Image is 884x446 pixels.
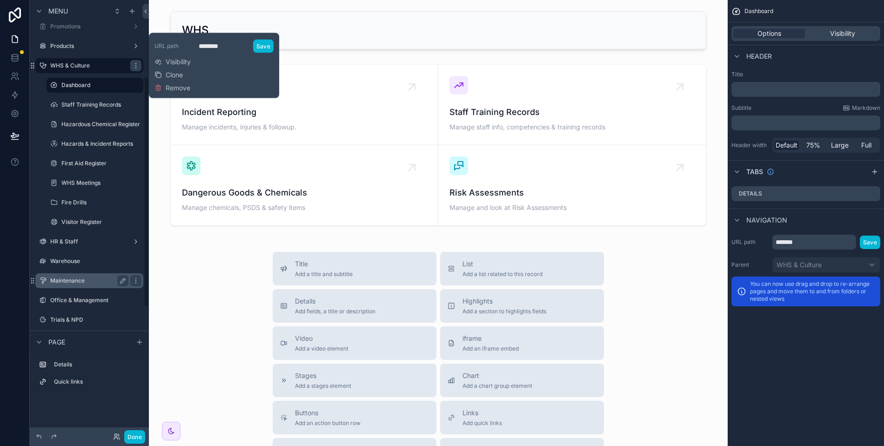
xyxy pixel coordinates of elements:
[35,19,143,34] a: Promotions
[746,52,772,61] span: Header
[30,353,149,399] div: scrollable content
[61,81,138,89] label: Dashboard
[462,259,542,269] span: List
[746,216,787,225] span: Navigation
[61,160,141,167] label: First Aid Register
[440,252,604,285] button: ListAdd a list related to this record
[61,140,141,148] label: Hazards & Incident Reports
[440,364,604,397] button: ChartAdd a chart group element
[47,78,143,93] a: Dashboard
[47,156,143,171] a: First Aid Register
[440,326,604,360] button: iframeAdd an iframe embed
[440,289,604,323] button: HighlightsAdd a section to highlights fields
[47,117,143,132] a: Hazardous Chemical Register
[852,104,880,112] span: Markdown
[54,361,140,368] label: Details
[166,83,190,93] span: Remove
[50,23,128,30] label: Promotions
[273,252,436,285] button: TitleAdd a title and subtitle
[462,270,542,278] span: Add a list related to this record
[166,70,183,80] span: Clone
[35,273,143,288] a: Maintenance
[731,115,880,130] div: scrollable content
[47,97,143,112] a: Staff Training Records
[843,104,880,112] a: Markdown
[462,308,546,315] span: Add a section to highlights fields
[61,121,141,128] label: Hazardous Chemical Register
[35,254,143,269] a: Warehouse
[61,101,141,108] label: Staff Training Records
[61,199,141,206] label: Fire Drills
[295,408,361,418] span: Buttons
[273,326,436,360] button: VideoAdd a video element
[731,71,880,78] label: Title
[295,297,375,306] span: Details
[166,57,191,67] span: Visibility
[831,141,849,150] span: Large
[50,62,125,69] label: WHS & Culture
[295,259,353,269] span: Title
[440,401,604,434] button: LinksAdd quick links
[35,293,143,308] a: Office & Management
[750,280,875,303] p: You can now use drag and drop to re-arrange pages and move them to and from folders or nested views
[462,371,532,380] span: Chart
[757,29,781,38] span: Options
[462,408,502,418] span: Links
[50,42,128,50] label: Products
[61,179,141,187] label: WHS Meetings
[154,83,190,93] button: Remove
[830,29,855,38] span: Visibility
[295,334,348,343] span: Video
[462,334,519,343] span: iframe
[47,176,143,190] a: WHS Meetings
[54,378,140,385] label: Quick links
[772,257,880,273] button: WHS & Culture
[50,297,141,304] label: Office & Management
[50,277,125,284] label: Maintenance
[35,58,143,73] a: WHS & Culture
[48,7,68,16] span: Menu
[744,7,773,15] span: Dashboard
[861,141,871,150] span: Full
[739,190,762,197] label: Details
[253,39,274,53] button: Save
[47,136,143,151] a: Hazards & Incident Reports
[295,308,375,315] span: Add fields, a title or description
[462,297,546,306] span: Highlights
[462,382,532,390] span: Add a chart group element
[462,419,502,427] span: Add quick links
[48,338,65,347] span: Page
[295,371,351,380] span: Stages
[61,218,141,226] label: Visitor Register
[47,215,143,230] a: Visitor Register
[731,261,769,269] label: Parent
[35,234,143,249] a: HR & Staff
[124,430,145,444] button: Done
[746,167,763,176] span: Tabs
[50,316,141,324] label: Trials & NPD
[154,42,192,50] label: URL path
[776,141,797,150] span: Default
[273,289,436,323] button: DetailsAdd fields, a title or description
[47,195,143,210] a: Fire Drills
[295,382,351,390] span: Add a stages element
[731,82,880,97] div: scrollable content
[295,345,348,352] span: Add a video element
[731,238,769,246] label: URL path
[806,141,820,150] span: 75%
[462,345,519,352] span: Add an iframe embed
[731,142,769,149] label: Header width
[860,236,880,249] button: Save
[777,260,822,270] span: WHS & Culture
[273,401,436,434] button: ButtonsAdd an action button row
[50,238,128,245] label: HR & Staff
[35,312,143,327] a: Trials & NPD
[295,419,361,427] span: Add an action button row
[35,39,143,54] a: Products
[273,364,436,397] button: StagesAdd a stages element
[154,57,191,67] button: Visibility
[295,270,353,278] span: Add a title and subtitle
[50,257,141,265] label: Warehouse
[154,70,190,80] button: Clone
[731,104,751,112] label: Subtitle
